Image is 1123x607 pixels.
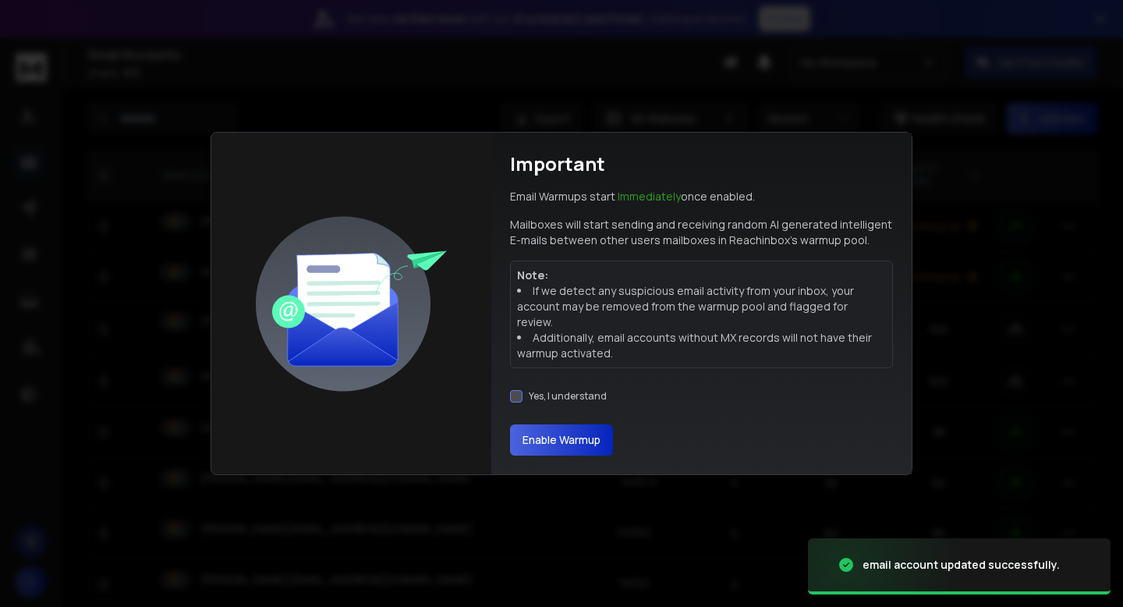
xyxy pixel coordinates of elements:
[517,330,886,361] li: Additionally, email accounts without MX records will not have their warmup activated.
[618,189,681,204] span: Immediately
[510,424,613,456] button: Enable Warmup
[510,217,893,248] p: Mailboxes will start sending and receiving random AI generated intelligent E-mails between other ...
[510,151,605,176] h1: Important
[517,283,886,330] li: If we detect any suspicious email activity from your inbox, your account may be removed from the ...
[517,268,886,283] p: Note:
[529,390,607,403] label: Yes, I understand
[510,189,755,204] p: Email Warmups start once enabled.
